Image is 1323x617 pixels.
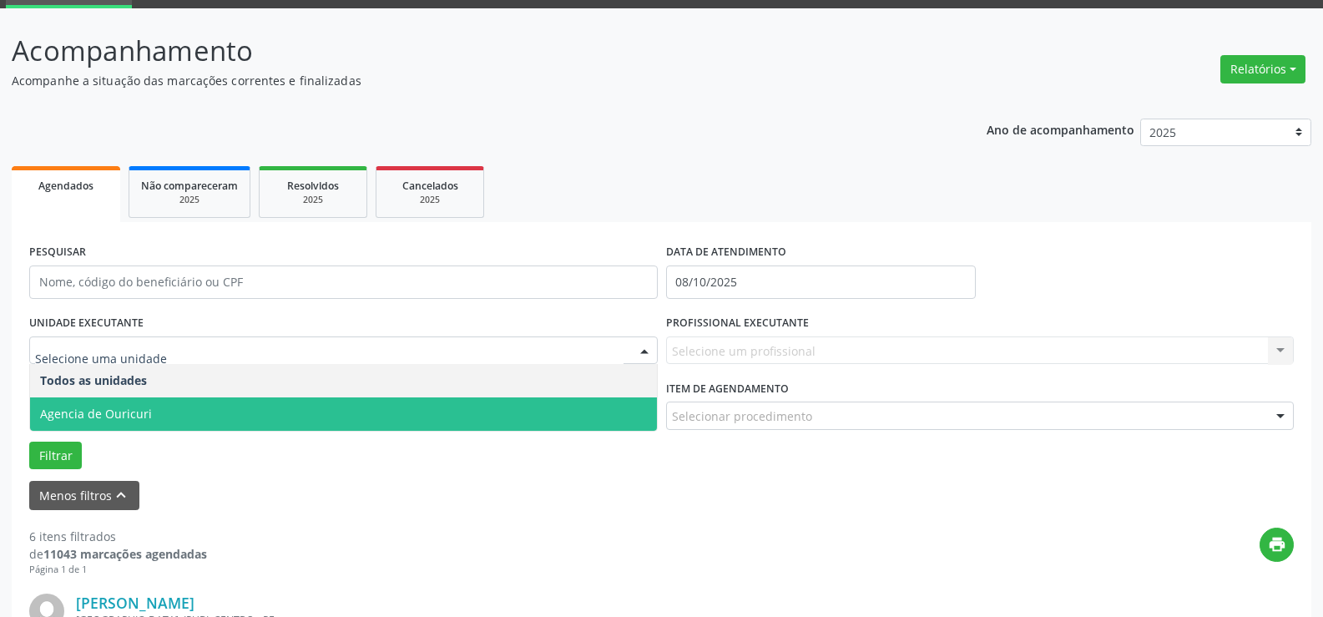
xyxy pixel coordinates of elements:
[43,546,207,562] strong: 11043 marcações agendadas
[29,563,207,577] div: Página 1 de 1
[29,240,86,266] label: PESQUISAR
[29,266,658,299] input: Nome, código do beneficiário ou CPF
[987,119,1134,139] p: Ano de acompanhamento
[1268,535,1286,554] i: print
[112,486,130,504] i: keyboard_arrow_up
[141,179,238,193] span: Não compareceram
[40,406,152,422] span: Agencia de Ouricuri
[666,311,809,336] label: PROFISSIONAL EXECUTANTE
[29,545,207,563] div: de
[672,407,812,425] span: Selecionar procedimento
[35,342,624,376] input: Selecione uma unidade
[666,240,786,266] label: DATA DE ATENDIMENTO
[29,442,82,470] button: Filtrar
[12,72,922,89] p: Acompanhe a situação das marcações correntes e finalizadas
[1220,55,1305,83] button: Relatórios
[388,194,472,206] div: 2025
[29,311,144,336] label: UNIDADE EXECUTANTE
[38,179,93,193] span: Agendados
[141,194,238,206] div: 2025
[40,372,147,388] span: Todos as unidades
[29,481,139,510] button: Menos filtroskeyboard_arrow_up
[76,594,194,612] a: [PERSON_NAME]
[1260,528,1294,562] button: print
[402,179,458,193] span: Cancelados
[271,194,355,206] div: 2025
[666,266,976,299] input: Selecione um intervalo
[12,30,922,72] p: Acompanhamento
[29,528,207,545] div: 6 itens filtrados
[287,179,339,193] span: Resolvidos
[666,376,789,402] label: Item de agendamento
